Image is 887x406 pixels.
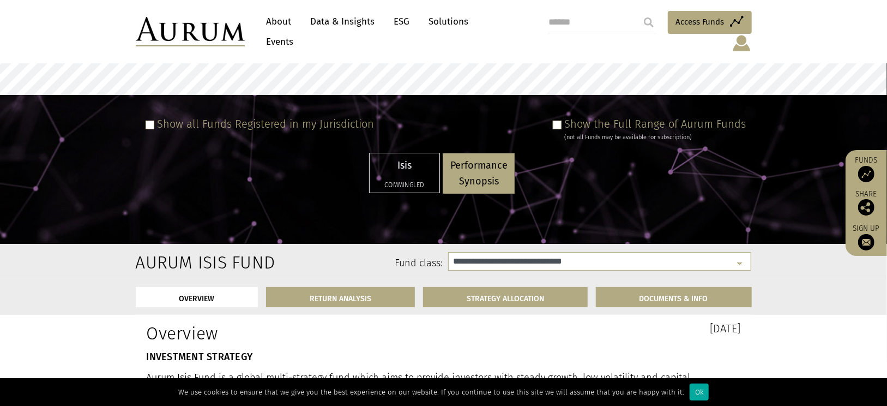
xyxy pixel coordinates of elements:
[676,15,725,28] span: Access Funds
[136,252,225,273] h2: Aurum Isis Fund
[851,156,882,182] a: Funds
[596,287,752,307] a: DOCUMENTS & INFO
[377,182,432,188] h5: Commingled
[690,384,709,401] div: Ok
[261,11,297,32] a: About
[147,351,253,363] strong: INVESTMENT STRATEGY
[858,166,874,182] img: Access Funds
[858,199,874,216] img: Share this post
[565,117,746,130] label: Show the Full Range of Aurum Funds
[158,117,375,130] label: Show all Funds Registered in my Jurisdiction
[136,17,245,46] img: Aurum
[266,287,415,307] a: RETURN ANALYSIS
[424,11,474,32] a: Solutions
[851,224,882,250] a: Sign up
[638,11,660,33] input: Submit
[147,323,436,344] h1: Overview
[858,234,874,250] img: Sign up to our newsletter
[423,287,588,307] a: STRATEGY ALLOCATION
[241,256,443,271] label: Fund class:
[261,32,294,52] a: Events
[668,11,752,34] a: Access Funds
[305,11,381,32] a: Data & Insights
[732,34,752,52] img: account-icon.svg
[452,323,741,334] h3: [DATE]
[389,11,415,32] a: ESG
[377,158,432,174] p: Isis
[851,190,882,216] div: Share
[450,158,508,189] p: Performance Synopsis
[565,133,746,142] div: (not all Funds may be available for subscription)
